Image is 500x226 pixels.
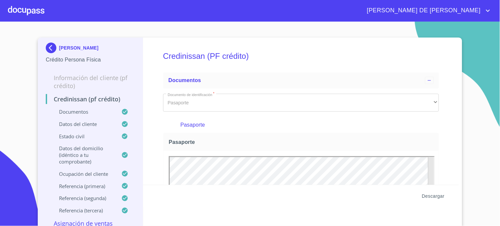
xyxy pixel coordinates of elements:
p: Referencia (segunda) [46,195,121,201]
p: [PERSON_NAME] [59,45,98,51]
button: account of current user [362,5,492,16]
p: Referencia (tercera) [46,207,121,214]
div: [PERSON_NAME] [46,43,135,56]
div: Documentos [163,72,439,88]
p: Datos del cliente [46,121,121,127]
span: [PERSON_NAME] DE [PERSON_NAME] [362,5,484,16]
p: Documentos [46,108,121,115]
p: Datos del domicilio (idéntico a tu comprobante) [46,145,121,165]
button: Descargar [419,190,447,202]
span: Pasaporte [169,139,436,146]
p: Credinissan (PF crédito) [46,95,135,103]
p: Estado Civil [46,133,121,140]
p: Referencia (primera) [46,183,121,189]
span: Documentos [168,77,201,83]
p: Ocupación del Cliente [46,170,121,177]
p: Crédito Persona Física [46,56,135,64]
img: Docupass spot blue [46,43,59,53]
div: Pasaporte [163,94,439,112]
h5: Credinissan (PF crédito) [163,43,439,70]
p: Pasaporte [180,121,421,129]
p: Información del cliente (PF crédito) [46,74,135,90]
span: Descargar [422,192,445,200]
